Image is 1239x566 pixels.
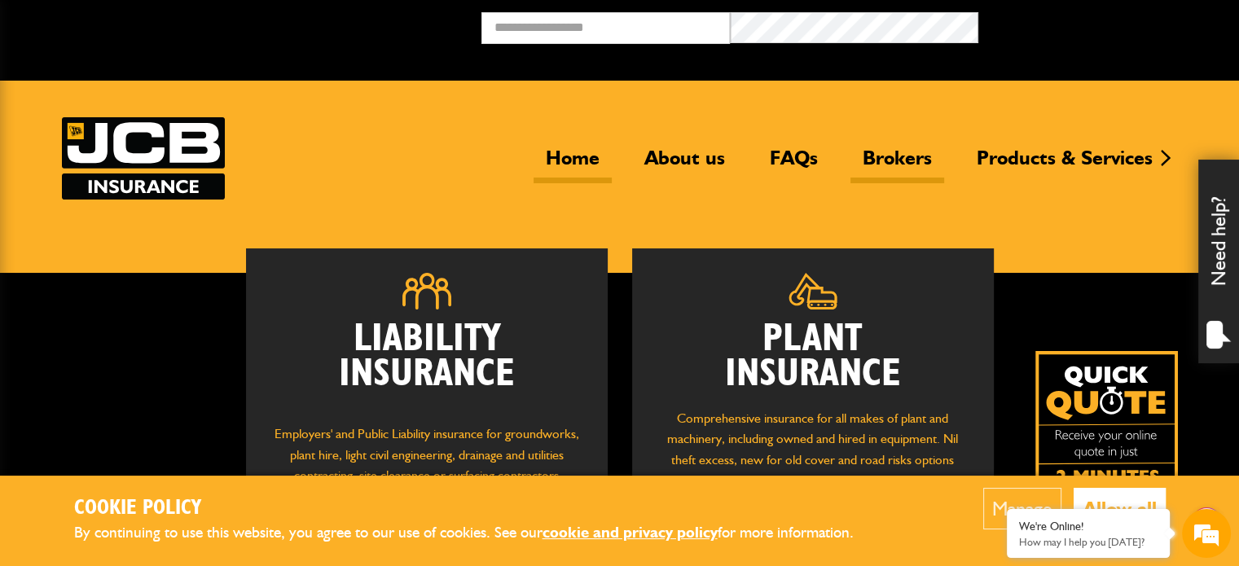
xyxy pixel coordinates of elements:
[1019,536,1158,548] p: How may I help you today?
[758,146,830,183] a: FAQs
[74,520,881,546] p: By continuing to use this website, you agree to our use of cookies. See our for more information.
[850,146,944,183] a: Brokers
[62,117,225,200] img: JCB Insurance Services logo
[74,496,881,521] h2: Cookie Policy
[1035,351,1178,494] a: Get your insurance quote isn just 2-minutes
[1074,488,1166,529] button: Allow all
[657,408,969,491] p: Comprehensive insurance for all makes of plant and machinery, including owned and hired in equipm...
[983,488,1061,529] button: Manage
[978,12,1227,37] button: Broker Login
[1198,160,1239,363] div: Need help?
[62,117,225,200] a: JCB Insurance Services
[632,146,737,183] a: About us
[1035,351,1178,494] img: Quick Quote
[1019,520,1158,533] div: We're Online!
[270,322,583,408] h2: Liability Insurance
[543,523,718,542] a: cookie and privacy policy
[534,146,612,183] a: Home
[657,322,969,392] h2: Plant Insurance
[270,423,583,502] p: Employers' and Public Liability insurance for groundworks, plant hire, light civil engineering, d...
[964,146,1165,183] a: Products & Services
